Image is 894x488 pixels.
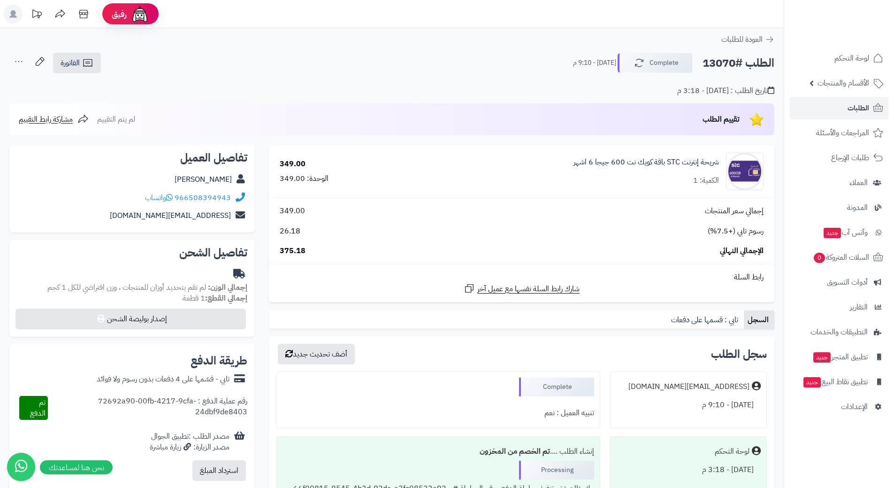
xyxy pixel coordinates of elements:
img: ai-face.png [130,5,149,23]
div: Complete [519,378,594,396]
a: السلات المتروكة0 [790,246,888,269]
img: 1737381301-5796560422315345811-90x90.jpg [726,153,763,190]
div: الوحدة: 349.00 [280,173,329,184]
a: 966508394943 [175,192,231,203]
a: واتساب [145,192,173,203]
strong: إجمالي القطع: [205,293,247,304]
span: تطبيق المتجر [812,350,868,364]
a: المراجعات والأسئلة [790,122,888,144]
div: [DATE] - 3:18 م [616,461,761,479]
div: تاريخ الطلب : [DATE] - 3:18 م [677,85,774,96]
span: طلبات الإرجاع [831,151,869,164]
span: الطلبات [848,101,869,115]
small: 1 قطعة [183,293,247,304]
span: 0 [814,253,825,263]
a: [PERSON_NAME] [175,174,232,185]
a: الطلبات [790,97,888,119]
div: تابي - قسّمها على 4 دفعات بدون رسوم ولا فوائد [97,374,229,385]
span: مشاركة رابط التقييم [19,114,73,125]
span: السلات المتروكة [813,251,869,264]
div: [EMAIL_ADDRESS][DOMAIN_NAME] [628,381,749,392]
h2: طريقة الدفع [191,355,247,366]
a: الإعدادات [790,395,888,418]
span: جديد [824,228,841,238]
a: السجل [744,310,774,329]
span: الإعدادات [841,400,868,413]
span: لم تقم بتحديد أوزان للمنتجات ، وزن افتراضي للكل 1 كجم [47,282,206,293]
span: جديد [813,352,831,363]
span: الإجمالي النهائي [720,246,764,256]
a: العملاء [790,171,888,194]
span: التطبيقات والخدمات [810,325,868,339]
div: تنبيه العميل : نعم [283,404,594,422]
div: رقم عملية الدفع : 72692a90-00fb-4217-9cfa-24dbf9de8403 [48,396,248,420]
a: التقارير [790,296,888,318]
span: لم يتم التقييم [97,114,135,125]
button: إصدار بوليصة الشحن [15,309,246,329]
a: طلبات الإرجاع [790,147,888,169]
span: الفاتورة [61,57,80,69]
a: تطبيق المتجرجديد [790,346,888,368]
span: العملاء [849,176,868,189]
span: شارك رابط السلة نفسها مع عميل آخر [477,284,580,294]
button: Complete [618,53,693,73]
a: تابي : قسمها على دفعات [667,310,744,329]
span: أدوات التسويق [827,276,868,289]
a: التطبيقات والخدمات [790,321,888,343]
div: الكمية: 1 [693,175,719,186]
span: إجمالي سعر المنتجات [705,206,764,217]
span: تقييم الطلب [703,114,740,125]
span: تم الدفع [30,397,46,419]
div: مصدر الطلب :تطبيق الجوال [150,431,229,453]
h2: تفاصيل العميل [17,152,247,163]
h2: الطلب #13070 [703,54,774,73]
a: المدونة [790,196,888,219]
a: تطبيق نقاط البيعجديد [790,371,888,393]
span: جديد [803,377,821,387]
a: وآتس آبجديد [790,221,888,244]
div: لوحة التحكم [715,446,749,457]
span: رفيق [112,8,127,20]
span: المدونة [847,201,868,214]
img: logo-2.png [830,25,885,45]
span: تطبيق نقاط البيع [802,375,868,388]
a: العودة للطلبات [721,34,774,45]
div: مصدر الزيارة: زيارة مباشرة [150,442,229,453]
a: تحديثات المنصة [25,5,48,26]
span: 26.18 [280,226,300,237]
span: وآتس آب [823,226,868,239]
a: الفاتورة [53,53,101,73]
span: الأقسام والمنتجات [818,77,869,90]
span: المراجعات والأسئلة [816,126,869,139]
h3: سجل الطلب [711,349,767,360]
div: إنشاء الطلب .... [283,442,594,461]
button: أضف تحديث جديد [278,344,355,364]
span: 349.00 [280,206,305,217]
a: [EMAIL_ADDRESS][DOMAIN_NAME] [110,210,231,221]
a: أدوات التسويق [790,271,888,294]
span: لوحة التحكم [834,52,869,65]
span: رسوم تابي (+7.5%) [708,226,764,237]
span: التقارير [850,301,868,314]
a: شارك رابط السلة نفسها مع عميل آخر [464,283,580,294]
span: 375.18 [280,246,306,256]
span: العودة للطلبات [721,34,763,45]
div: 349.00 [280,159,306,170]
a: مشاركة رابط التقييم [19,114,89,125]
a: لوحة التحكم [790,47,888,70]
div: [DATE] - 9:10 م [616,396,761,414]
h2: تفاصيل الشحن [17,247,247,258]
button: استرداد المبلغ [192,460,246,481]
div: Processing [519,461,594,480]
b: تم الخصم من المخزون [480,446,550,457]
div: رابط السلة [273,272,771,283]
strong: إجمالي الوزن: [208,282,247,293]
small: [DATE] - 9:10 م [573,58,616,68]
a: شريحة إنترنت STC باقة كويك نت 600 جيجا 6 اشهر [573,157,719,168]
